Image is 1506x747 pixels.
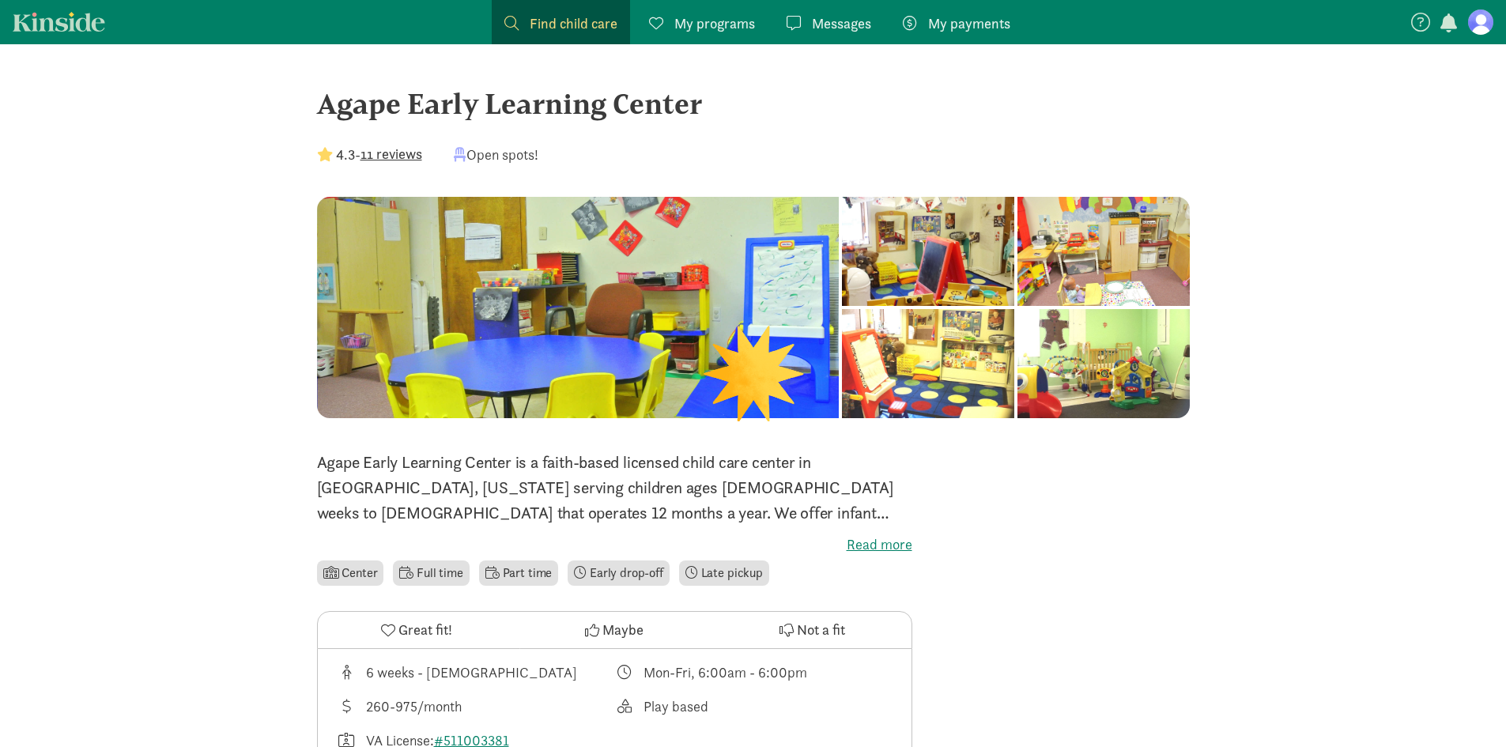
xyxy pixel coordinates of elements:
p: Agape Early Learning Center is a faith-based licensed child care center in [GEOGRAPHIC_DATA], [US... [317,450,912,526]
div: Class schedule [614,662,893,683]
span: Messages [812,13,871,34]
span: My programs [674,13,755,34]
div: Mon-Fri, 6:00am - 6:00pm [644,662,807,683]
div: 6 weeks - [DEMOGRAPHIC_DATA] [366,662,577,683]
div: Average tuition for this program [337,696,615,717]
li: Center [317,560,384,586]
span: Not a fit [797,619,845,640]
button: Great fit! [318,612,515,648]
span: Great fit! [398,619,452,640]
div: Open spots! [454,144,538,165]
strong: 4.3 [336,145,355,164]
span: Maybe [602,619,644,640]
div: 260-975/month [366,696,462,717]
button: Not a fit [713,612,911,648]
li: Late pickup [679,560,769,586]
div: Play based [644,696,708,717]
li: Early drop-off [568,560,670,586]
div: Agape Early Learning Center [317,82,1190,125]
div: Age range for children that this provider cares for [337,662,615,683]
span: Find child care [530,13,617,34]
label: Read more [317,535,912,554]
li: Part time [479,560,558,586]
button: 11 reviews [360,143,422,164]
div: - [317,144,422,165]
button: Maybe [515,612,713,648]
a: Kinside [13,12,105,32]
li: Full time [393,560,469,586]
div: This provider's education philosophy [614,696,893,717]
span: My payments [928,13,1010,34]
